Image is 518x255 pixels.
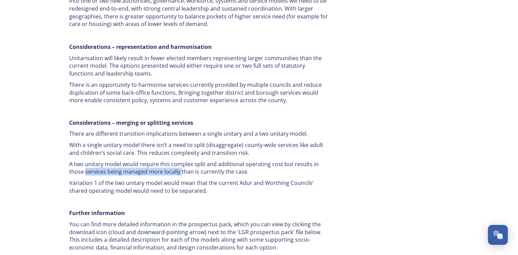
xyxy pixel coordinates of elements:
[69,160,329,175] p: A two unitary model would require this complex split and additional operating cost but results in...
[69,43,212,50] strong: Considerations – representation and harmonisation
[69,130,329,137] p: There are different transition implications between a single unitary and a two unitary model.
[69,54,329,77] p: Unitarisation will likely result in fewer elected members representing larger communities than th...
[69,209,125,216] strong: Further information
[69,141,329,156] p: With a single unitary model there isn’t a need to split (disaggregate) county-wide services like ...
[488,225,508,245] button: Open Chat
[69,220,329,251] p: You can find more detailed information in the prospectus pack, which you can view by clicking the...
[69,81,329,104] p: There is an opportunity to harmonise services currently provided by multiple councils and reduce ...
[69,179,329,194] p: Variation 1 of the two unitary model would mean that the current Adur and Worthing Councils’ shar...
[69,119,193,126] strong: Considerations – merging or splitting services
